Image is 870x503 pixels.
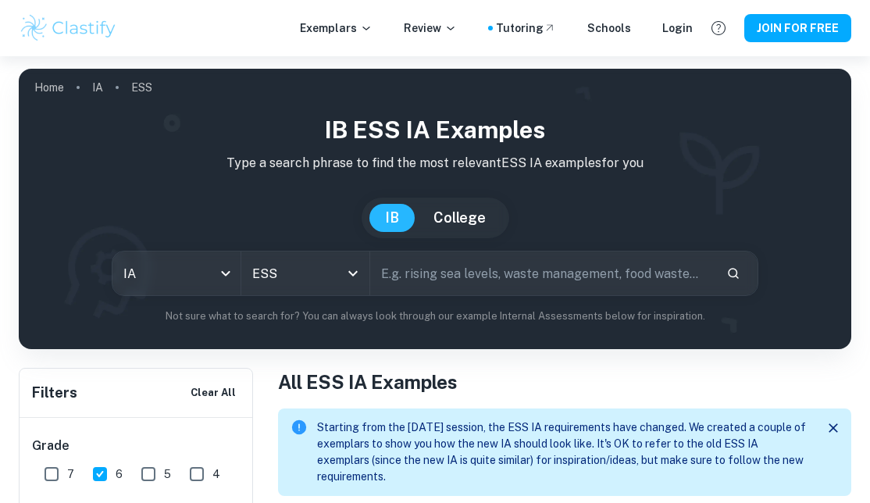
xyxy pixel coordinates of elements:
button: Close [822,416,845,440]
button: College [418,204,501,232]
h1: IB ESS IA examples [31,112,839,148]
p: Not sure what to search for? You can always look through our example Internal Assessments below f... [31,309,839,324]
span: 5 [164,466,171,483]
a: Tutoring [496,20,556,37]
button: Clear All [187,381,240,405]
div: IA [112,251,241,295]
button: IB [369,204,415,232]
p: Starting from the [DATE] session, the ESS IA requirements have changed. We created a couple of ex... [317,419,809,485]
button: Open [342,262,364,284]
a: Schools [587,20,631,37]
button: Help and Feedback [705,15,732,41]
h6: Grade [32,437,241,455]
p: Review [404,20,457,37]
a: Home [34,77,64,98]
img: profile cover [19,69,851,349]
h6: Filters [32,382,77,404]
img: Clastify logo [19,12,118,44]
span: 4 [212,466,220,483]
a: Login [662,20,693,37]
span: 6 [116,466,123,483]
h1: All ESS IA Examples [278,368,851,396]
p: Exemplars [300,20,373,37]
p: Type a search phrase to find the most relevant ESS IA examples for you [31,154,839,173]
button: Search [720,260,747,287]
button: JOIN FOR FREE [744,14,851,42]
span: 7 [67,466,74,483]
a: IA [92,77,103,98]
p: ESS [131,79,152,96]
input: E.g. rising sea levels, waste management, food waste... [370,251,713,295]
